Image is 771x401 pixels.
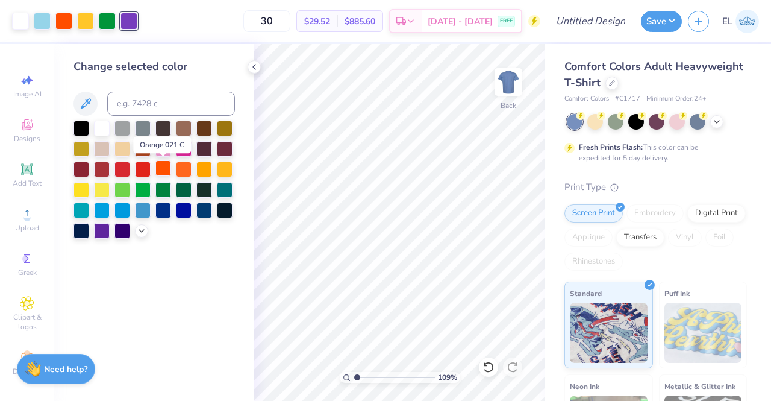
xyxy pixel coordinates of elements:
[73,58,235,75] div: Change selected color
[641,11,682,32] button: Save
[626,204,684,223] div: Embroidery
[687,204,746,223] div: Digital Print
[664,287,690,300] span: Puff Ink
[546,9,635,33] input: Untitled Design
[438,372,457,383] span: 109 %
[243,10,290,32] input: – –
[570,380,599,393] span: Neon Ink
[564,59,743,90] span: Comfort Colors Adult Heavyweight T-Shirt
[304,15,330,28] span: $29.52
[15,223,39,233] span: Upload
[722,10,759,33] a: EL
[616,229,664,247] div: Transfers
[615,94,640,104] span: # C1717
[664,380,735,393] span: Metallic & Glitter Ink
[564,253,623,271] div: Rhinestones
[722,14,732,28] span: EL
[705,229,734,247] div: Foil
[107,92,235,116] input: e.g. 7428 c
[13,367,42,376] span: Decorate
[345,15,375,28] span: $885.60
[570,287,602,300] span: Standard
[564,229,613,247] div: Applique
[44,364,87,375] strong: Need help?
[564,94,609,104] span: Comfort Colors
[664,303,742,363] img: Puff Ink
[500,17,513,25] span: FREE
[646,94,707,104] span: Minimum Order: 24 +
[579,142,727,163] div: This color can be expedited for 5 day delivery.
[564,204,623,223] div: Screen Print
[668,229,702,247] div: Vinyl
[6,312,48,332] span: Clipart & logos
[133,136,191,153] div: Orange 021 C
[564,180,747,194] div: Print Type
[579,142,643,152] strong: Fresh Prints Flash:
[428,15,493,28] span: [DATE] - [DATE]
[496,70,520,94] img: Back
[501,100,516,111] div: Back
[14,134,40,144] span: Designs
[13,89,42,99] span: Image AI
[18,268,37,277] span: Greek
[735,10,759,33] img: Eric Liu
[570,303,648,363] img: Standard
[13,178,42,188] span: Add Text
